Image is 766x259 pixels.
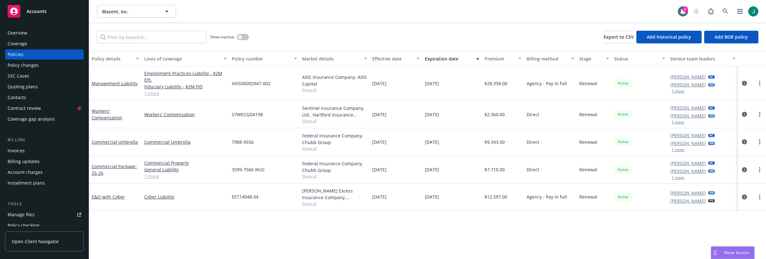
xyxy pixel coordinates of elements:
a: SSC Cases [5,71,84,81]
a: Coverage gap analysis [5,114,84,124]
div: Policies [8,49,23,60]
button: Market details [300,51,370,66]
span: [DATE] [372,111,386,118]
span: EET14048 04 [232,193,258,200]
span: [DATE] [372,193,386,200]
span: [DATE] [372,80,386,87]
span: Direct [527,139,539,145]
span: $12,597.00 [484,193,507,200]
button: 1 more [672,120,684,124]
button: Lines of coverage [142,51,230,66]
button: Blazent, Inc. [97,5,176,18]
a: Management Liability [92,80,138,86]
span: $28,358.00 [484,80,507,87]
div: Sentinel Insurance Company, Ltd., Hartford Insurance Group [302,105,367,118]
div: Account charges [8,167,43,177]
button: Export to CSV [604,31,634,43]
span: Active [617,139,629,145]
a: Policies [5,49,84,60]
span: - 25-26 [92,163,137,176]
button: Service team leaders [668,51,738,66]
a: more [756,111,763,118]
button: Stage [577,51,612,66]
div: Installment plans [8,178,45,188]
div: AXIS Insurance Company, AXIS Capital [302,74,367,87]
span: Active [617,80,629,86]
a: [PERSON_NAME] [670,160,706,167]
a: Commercial Package [92,163,137,176]
span: Show all [302,87,367,92]
div: Coverage gap analysis [8,114,55,124]
div: Service team leaders [670,55,728,62]
div: Quoting plans [8,82,38,92]
span: Show all [302,146,367,151]
div: Lines of coverage [144,55,220,62]
a: Installment plans [5,178,84,188]
span: Show all [302,118,367,123]
div: Billing updates [8,156,40,167]
button: Status [612,51,668,66]
button: Premium [482,51,524,66]
span: Renewal [579,166,597,173]
a: Search [719,5,732,18]
div: Contacts [8,92,26,103]
div: Market details [302,55,360,62]
a: 1 more [144,90,227,97]
a: Switch app [734,5,746,18]
span: Accounts [27,9,47,14]
button: Policy number [229,51,299,66]
input: Filter by keyword... [97,31,206,43]
a: Workers' Compensation [144,111,227,118]
a: Policy checking [5,220,84,231]
a: more [756,193,763,201]
img: photo [748,6,758,16]
a: circleInformation [741,138,748,146]
a: circleInformation [741,111,748,118]
div: Tools [5,201,84,207]
a: Workers' Compensation [92,108,122,121]
div: Overview [8,28,27,38]
div: Premium [484,55,515,62]
span: 57WECGD4198 [232,111,263,118]
div: Policy checking [8,220,40,231]
div: Policy number [232,55,290,62]
div: Billing method [527,55,567,62]
span: [DATE] [372,166,386,173]
a: Cyber Liability [144,193,227,200]
span: Active [617,167,629,173]
div: Coverage [8,39,27,49]
span: Renewal [579,193,597,200]
span: 7988-9556 [232,139,254,145]
span: [DATE] [372,139,386,145]
span: [DATE] [425,166,439,173]
span: Direct [527,166,539,173]
a: [PERSON_NAME] [670,73,706,80]
div: Policy changes [8,60,39,70]
div: SSC Cases [8,71,29,81]
span: $2,360.00 [484,111,505,118]
div: Billing [5,137,84,143]
span: [DATE] [425,139,439,145]
span: Show all [302,174,367,179]
span: Show all [302,201,367,206]
div: Federal Insurance Company, Chubb Group [302,160,367,174]
a: Start snowing [690,5,703,18]
span: Show inactive [210,34,234,40]
a: circleInformation [741,166,748,174]
span: Renewal [579,111,597,118]
span: Export to CSV [604,34,634,40]
span: Renewal [579,139,597,145]
a: Billing updates [5,156,84,167]
span: Active [617,194,629,200]
button: Add historical policy [636,31,702,43]
button: 1 more [672,89,684,93]
button: 1 more [672,148,684,152]
a: Fiduciary Liability - $2M FID [144,83,227,90]
button: Add BOR policy [704,31,758,43]
a: Commercial Umbrella [92,139,138,145]
div: Federal Insurance Company, Chubb Group [302,132,367,146]
div: [PERSON_NAME] Excess Insurance Company, [PERSON_NAME] Insurance Group, CRC Group [302,187,367,201]
div: Drag to move [711,247,719,259]
a: Invoices [5,146,84,156]
div: 1 [682,6,688,12]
